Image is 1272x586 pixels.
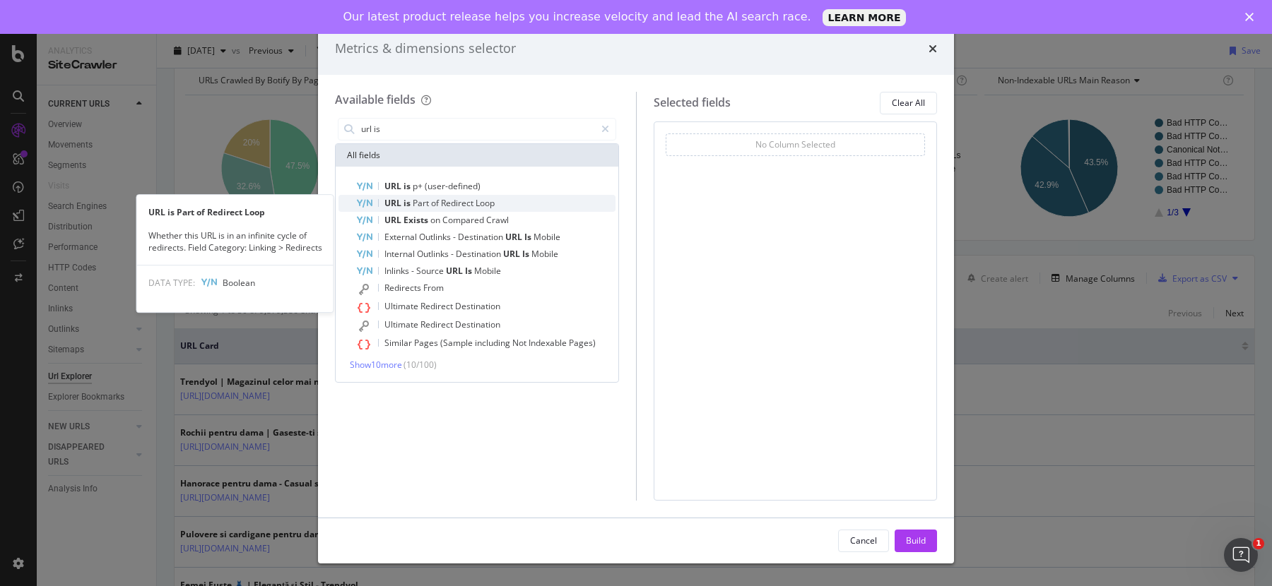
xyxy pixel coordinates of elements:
[569,337,596,349] span: Pages)
[431,197,441,209] span: of
[384,197,404,209] span: URL
[892,97,925,109] div: Clear All
[417,248,451,260] span: Outlinks
[458,231,505,243] span: Destination
[413,197,431,209] span: Part
[384,180,404,192] span: URL
[384,248,417,260] span: Internal
[384,231,419,243] span: External
[755,138,835,150] div: No Column Selected
[475,337,512,349] span: including
[503,248,522,260] span: URL
[880,92,937,114] button: Clear All
[906,534,926,546] div: Build
[384,265,411,277] span: Inlinks
[384,300,420,312] span: Ultimate
[318,23,954,563] div: modal
[524,231,534,243] span: Is
[384,214,404,226] span: URL
[423,282,444,294] span: From
[442,214,486,226] span: Compared
[335,40,516,58] div: Metrics & dimensions selector
[420,318,455,330] span: Redirect
[384,282,423,294] span: Redirects
[474,265,501,277] span: Mobile
[404,180,413,192] span: is
[384,337,414,349] span: Similar
[512,337,529,349] span: Not
[420,300,455,312] span: Redirect
[838,530,889,552] button: Cancel
[360,119,595,140] input: Search by field name
[441,197,476,209] span: Redirect
[451,248,456,260] span: -
[453,231,458,243] span: -
[137,229,334,253] div: Whether this URL is in an infinite cycle of redirects. Field Category: Linking > Redirects
[505,231,524,243] span: URL
[384,318,420,330] span: Ultimate
[419,231,453,243] span: Outlinks
[522,248,531,260] span: Is
[137,206,334,218] div: URL is Part of Redirect Loop
[343,10,811,24] div: Our latest product release helps you increase velocity and lead the AI search race.
[335,92,416,107] div: Available fields
[850,534,877,546] div: Cancel
[456,248,503,260] span: Destination
[336,144,618,167] div: All fields
[823,9,907,26] a: LEARN MORE
[411,265,416,277] span: -
[534,231,560,243] span: Mobile
[465,265,474,277] span: Is
[414,337,440,349] span: Pages
[529,337,569,349] span: Indexable
[1253,538,1264,549] span: 1
[413,180,425,192] span: p+
[476,197,495,209] span: Loop
[654,95,731,111] div: Selected fields
[446,265,465,277] span: URL
[404,359,437,371] span: ( 10 / 100 )
[404,197,413,209] span: is
[929,40,937,58] div: times
[1245,13,1259,21] div: Close
[440,337,475,349] span: (Sample
[350,359,402,371] span: Show 10 more
[895,530,937,552] button: Build
[404,214,430,226] span: Exists
[430,214,442,226] span: on
[486,214,509,226] span: Crawl
[455,300,500,312] span: Destination
[531,248,558,260] span: Mobile
[455,318,500,330] span: Destination
[425,180,481,192] span: (user-defined)
[416,265,446,277] span: Source
[1224,538,1258,572] iframe: Intercom live chat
